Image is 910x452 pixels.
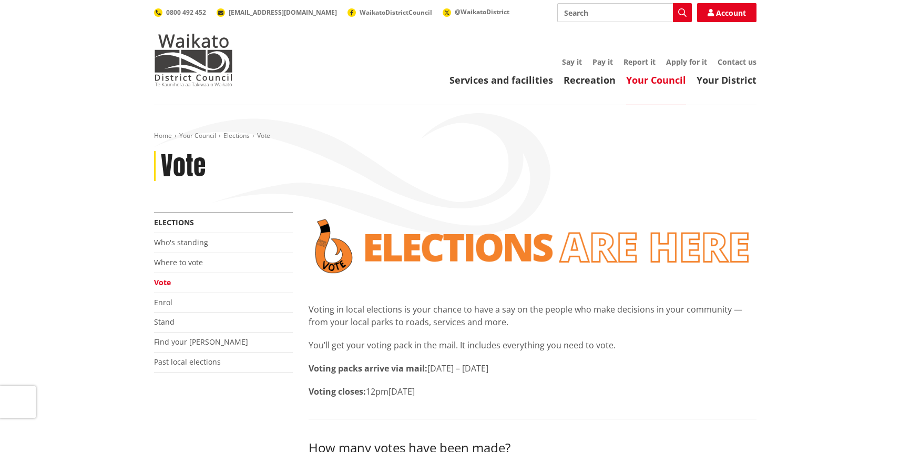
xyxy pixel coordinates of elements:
[154,257,203,267] a: Where to vote
[154,337,248,347] a: Find your [PERSON_NAME]
[154,277,171,287] a: Vote
[443,7,509,16] a: @WaikatoDistrict
[217,8,337,17] a: [EMAIL_ADDRESS][DOMAIN_NAME]
[366,386,415,397] span: 12pm[DATE]
[154,34,233,86] img: Waikato District Council - Te Kaunihera aa Takiwaa o Waikato
[564,74,616,86] a: Recreation
[623,57,656,67] a: Report it
[309,213,756,280] img: Vote banner transparent
[718,57,756,67] a: Contact us
[309,303,756,328] p: Voting in local elections is your chance to have a say on the people who make decisions in your c...
[154,357,221,367] a: Past local elections
[154,297,172,307] a: Enrol
[562,57,582,67] a: Say it
[666,57,707,67] a: Apply for it
[347,8,432,17] a: WaikatoDistrictCouncil
[179,131,216,140] a: Your Council
[309,386,366,397] strong: Voting closes:
[626,74,686,86] a: Your Council
[697,74,756,86] a: Your District
[449,74,553,86] a: Services and facilities
[309,362,756,375] p: [DATE] – [DATE]
[223,131,250,140] a: Elections
[309,363,427,374] strong: Voting packs arrive via mail:
[154,217,194,227] a: Elections
[154,317,175,327] a: Stand
[154,131,172,140] a: Home
[455,7,509,16] span: @WaikatoDistrict
[557,3,692,22] input: Search input
[697,3,756,22] a: Account
[154,132,756,140] nav: breadcrumb
[592,57,613,67] a: Pay it
[154,237,208,247] a: Who's standing
[229,8,337,17] span: [EMAIL_ADDRESS][DOMAIN_NAME]
[360,8,432,17] span: WaikatoDistrictCouncil
[154,8,206,17] a: 0800 492 452
[161,151,206,182] h1: Vote
[309,339,756,351] p: You’ll get your voting pack in the mail. It includes everything you need to vote.
[257,131,270,140] span: Vote
[166,8,206,17] span: 0800 492 452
